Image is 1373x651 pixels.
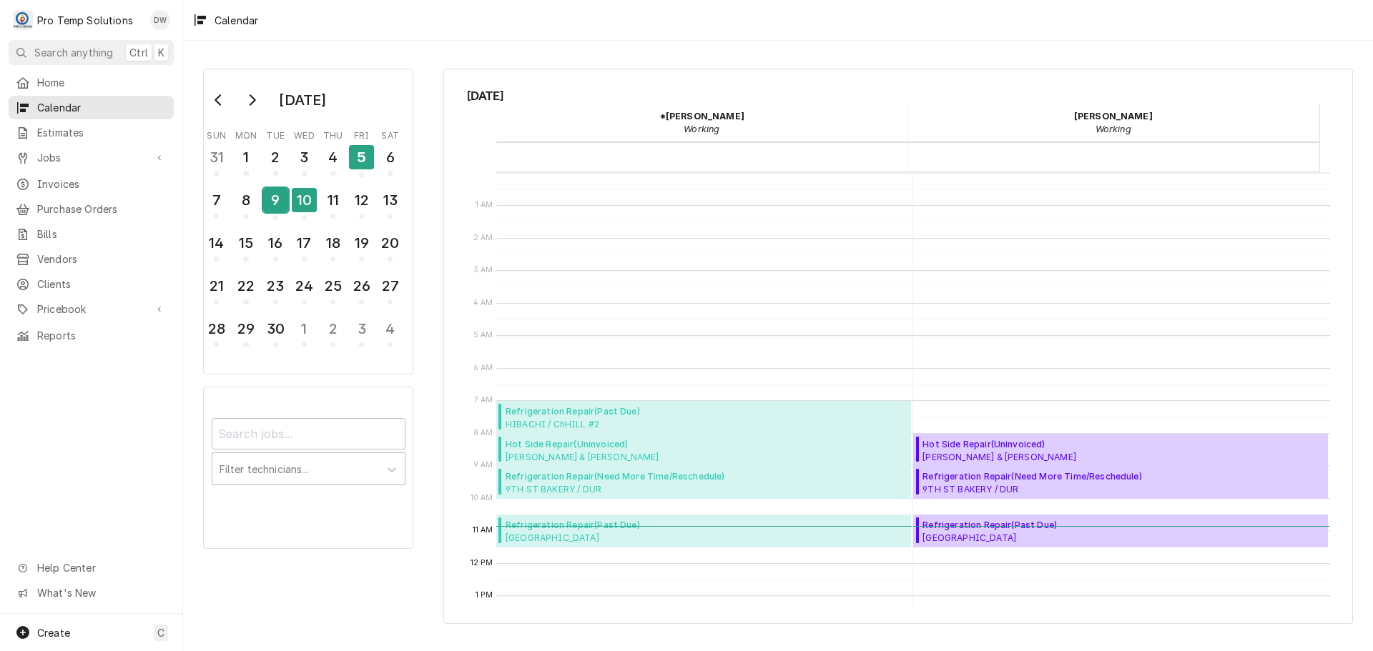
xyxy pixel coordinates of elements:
span: Search anything [34,45,113,60]
div: 5 [349,145,374,169]
div: Dakota Williams - Working [907,105,1319,141]
span: 1 AM [472,199,497,211]
div: Dana Williams's Avatar [150,10,170,30]
span: Pricebook [37,302,145,317]
div: 13 [379,189,401,211]
span: [GEOGRAPHIC_DATA] [GEOGRAPHIC_DATA] / [GEOGRAPHIC_DATA] / [STREET_ADDRESS] [922,532,1210,543]
div: 6 [379,146,401,168]
span: Ctrl [129,45,148,60]
div: Pro Temp Solutions [37,13,133,28]
span: 5 AM [470,329,497,341]
span: [PERSON_NAME] & [PERSON_NAME] [PERSON_NAME] & [PERSON_NAME]/ DUR / [STREET_ADDRESS][PERSON_NAME] [922,451,1265,462]
div: [DATE] [274,88,331,112]
div: Refrigeration Repair(Past Due)HIBACHI / ChHILL #2HIBACHI / ChILL #2 / [STREET_ADDRESS] [496,401,911,434]
span: 11 AM [469,525,497,536]
div: DW [150,10,170,30]
a: Purchase Orders [9,197,174,221]
span: Bills [37,227,167,242]
th: Friday [348,125,376,142]
a: Go to Help Center [9,556,174,580]
div: 10 [292,188,317,212]
th: Tuesday [261,125,290,142]
span: What's New [37,585,165,600]
div: [Service] Hot Side Repair PARKER & OTIS PARKER & OTIS/ DUR / 324 Blackwell St, Durham, NC 27701 I... [496,434,911,467]
div: 2 [265,146,287,168]
a: Estimates [9,121,174,144]
div: 14 [205,232,227,254]
strong: [PERSON_NAME] [1074,111,1153,121]
div: 25 [322,275,344,297]
span: Jobs [37,150,145,165]
span: Refrigeration Repair ( Need More Time/Reschedule ) [506,470,725,483]
a: Reports [9,324,174,347]
a: Bills [9,222,174,246]
div: 7 [205,189,227,211]
div: [Service] Hot Side Repair PARKER & OTIS PARKER & OTIS/ DUR / 324 Blackwell St, Durham, NC 27701 I... [913,434,1329,467]
a: Calendar [9,96,174,119]
span: Estimates [37,125,167,140]
div: 1 [293,318,315,339]
div: Calendar Filters [212,405,405,500]
div: 3 [350,318,373,339]
span: Vendors [37,252,167,267]
div: 20 [379,232,401,254]
th: Thursday [319,125,348,142]
div: 27 [379,275,401,297]
div: 24 [293,275,315,297]
span: Home [37,75,167,90]
a: Clients [9,272,174,296]
div: [Service] Refrigeration Repair 9TH ST BAKERY / DUR 9TH ST BAKERY / DUR / 136 E Chapel Hill St, Du... [496,466,911,499]
div: Calendar Day Picker [203,69,413,374]
a: Invoices [9,172,174,196]
div: [Service] Refrigeration Repair CHAPEL HILL CC CHAPEL HILL CC / ChHILL / 103 Lancaster Dr, Chapel ... [496,515,911,547]
span: Refrigeration Repair ( Need More Time/Reschedule ) [922,470,1142,483]
span: 4 AM [470,297,497,309]
div: 11 [322,189,344,211]
a: Vendors [9,247,174,271]
div: [Service] Refrigeration Repair 9TH ST BAKERY / DUR 9TH ST BAKERY / DUR / 136 E Chapel Hill St, Du... [913,466,1329,499]
div: Refrigeration Repair(Need More Time/Reschedule)9TH ST BAKERY / DUR9TH ST BAKERY / DUR / [STREET_A... [913,466,1329,499]
span: Hot Side Repair ( Uninvoiced ) [506,438,848,451]
div: Calendar Calendar [443,69,1353,624]
span: [GEOGRAPHIC_DATA] [GEOGRAPHIC_DATA] / [GEOGRAPHIC_DATA] / [STREET_ADDRESS] [506,532,793,543]
div: 18 [322,232,344,254]
div: 31 [205,146,227,168]
div: 2 [322,318,344,339]
th: Wednesday [290,125,318,142]
button: Go to previous month [205,89,233,111]
span: 10 AM [467,492,497,504]
div: *Kevin Williams - Working [496,105,908,141]
div: 17 [293,232,315,254]
span: 9 AM [470,459,497,471]
span: 2 AM [470,232,497,244]
div: 4 [322,146,344,168]
span: 9TH ST BAKERY / DUR 9TH ST BAKERY / DUR / [STREET_ADDRESS] [922,483,1142,495]
div: [Service] Refrigeration Repair CHAPEL HILL CC CHAPEL HILL CC / ChHILL / 103 Lancaster Dr, Chapel ... [913,515,1329,547]
a: Home [9,71,174,94]
div: 1 [235,146,257,168]
a: Go to Jobs [9,146,174,169]
th: Monday [231,125,261,142]
span: Calendar [37,100,167,115]
div: 28 [205,318,227,339]
div: Hot Side Repair(Uninvoiced)[PERSON_NAME] & [PERSON_NAME][PERSON_NAME] & [PERSON_NAME]/ DUR / [STR... [496,434,911,467]
div: Refrigeration Repair(Past Due)[GEOGRAPHIC_DATA][GEOGRAPHIC_DATA] / [GEOGRAPHIC_DATA] / [STREET_AD... [913,515,1329,547]
div: 3 [293,146,315,168]
div: Refrigeration Repair(Need More Time/Reschedule)9TH ST BAKERY / DUR9TH ST BAKERY / DUR / [STREET_A... [496,466,911,499]
span: 12 PM [467,557,497,569]
div: 29 [235,318,257,339]
span: Create [37,627,70,639]
div: 4 [379,318,401,339]
span: Clients [37,277,167,292]
div: 30 [265,318,287,339]
div: 8 [235,189,257,211]
div: 19 [350,232,373,254]
a: Go to What's New [9,581,174,605]
span: Refrigeration Repair ( Past Due ) [506,519,793,532]
span: 3 AM [470,264,497,276]
span: 6 AM [470,362,497,374]
div: 22 [235,275,257,297]
span: 9TH ST BAKERY / DUR 9TH ST BAKERY / DUR / [STREET_ADDRESS] [506,483,725,495]
div: 16 [265,232,287,254]
div: Pro Temp Solutions's Avatar [13,10,33,30]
